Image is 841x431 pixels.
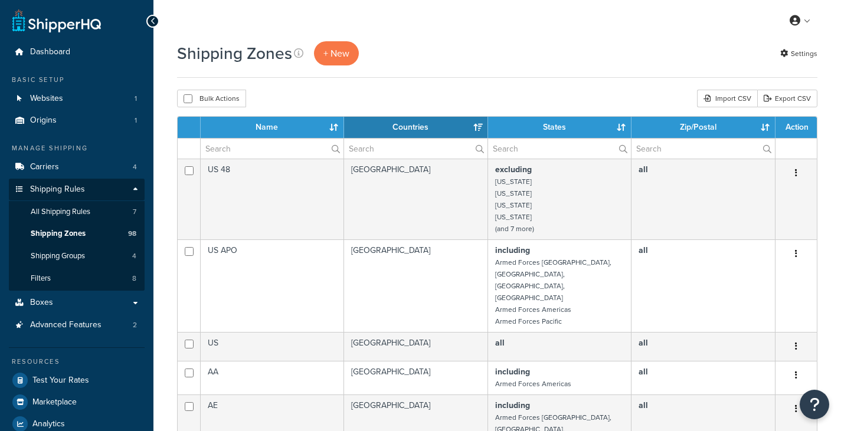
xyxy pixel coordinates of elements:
a: Marketplace [9,391,145,413]
span: Websites [30,94,63,104]
li: Shipping Rules [9,179,145,291]
span: Dashboard [30,47,70,57]
a: Websites 1 [9,88,145,110]
td: AA [201,361,344,394]
span: Carriers [30,162,59,172]
a: Boxes [9,292,145,314]
span: All Shipping Rules [31,207,90,217]
li: All Shipping Rules [9,201,145,223]
li: Shipping Groups [9,245,145,267]
small: [US_STATE] [495,212,532,222]
a: Advanced Features 2 [9,314,145,336]
span: 8 [132,274,136,284]
a: + New [314,41,359,65]
span: Shipping Zones [31,229,86,239]
small: [US_STATE] [495,200,532,210]
b: all [639,337,648,349]
li: Origins [9,110,145,131]
b: including [495,399,530,412]
th: Name: activate to sort column ascending [201,117,344,138]
b: including [495,366,530,378]
input: Search [344,139,487,159]
a: Dashboard [9,41,145,63]
a: Origins 1 [9,110,145,131]
span: Boxes [30,298,53,308]
div: Basic Setup [9,75,145,85]
a: Export CSV [757,90,817,107]
a: All Shipping Rules 7 [9,201,145,223]
li: Advanced Features [9,314,145,336]
span: 98 [128,229,136,239]
a: Shipping Groups 4 [9,245,145,267]
li: Websites [9,88,145,110]
input: Search [201,139,343,159]
small: [US_STATE] [495,188,532,199]
a: Shipping Zones 98 [9,223,145,245]
td: US [201,332,344,361]
a: Filters 8 [9,268,145,289]
h1: Shipping Zones [177,42,292,65]
span: Advanced Features [30,320,102,330]
input: Search [488,139,631,159]
span: 1 [135,94,137,104]
b: all [495,337,505,349]
span: Test Your Rates [32,376,89,386]
div: Resources [9,357,145,367]
input: Search [631,139,775,159]
small: [US_STATE] [495,176,532,187]
span: Shipping Rules [30,185,85,195]
span: 2 [133,320,137,330]
b: all [639,244,648,256]
small: Armed Forces Americas [495,379,571,389]
li: Carriers [9,156,145,178]
a: Settings [780,45,817,62]
span: Marketplace [32,397,77,407]
a: ShipperHQ Home [12,9,101,32]
a: Test Your Rates [9,370,145,391]
small: (and 7 more) [495,223,534,234]
li: Shipping Zones [9,223,145,245]
td: [GEOGRAPHIC_DATA] [344,332,488,361]
b: all [639,163,648,176]
b: all [639,366,648,378]
small: Armed Forces [GEOGRAPHIC_DATA], [GEOGRAPHIC_DATA], [GEOGRAPHIC_DATA], [GEOGRAPHIC_DATA] [495,257,611,303]
b: excluding [495,163,532,176]
a: Carriers 4 [9,156,145,178]
b: all [639,399,648,412]
span: 1 [135,116,137,126]
small: Armed Forces Pacific [495,316,562,327]
span: + New [323,47,349,60]
li: Filters [9,268,145,289]
td: [GEOGRAPHIC_DATA] [344,361,488,394]
th: Zip/Postal: activate to sort column ascending [631,117,775,138]
th: Action [775,117,817,138]
span: 4 [133,162,137,172]
span: Shipping Groups [31,251,85,261]
b: including [495,244,530,256]
div: Import CSV [697,90,757,107]
button: Open Resource Center [800,390,829,419]
td: [GEOGRAPHIC_DATA] [344,239,488,332]
div: Manage Shipping [9,143,145,153]
td: [GEOGRAPHIC_DATA] [344,159,488,239]
th: Countries: activate to sort column ascending [344,117,488,138]
button: Bulk Actions [177,90,246,107]
th: States: activate to sort column ascending [488,117,631,138]
span: Origins [30,116,57,126]
span: Filters [31,274,51,284]
span: Analytics [32,419,65,429]
small: Armed Forces Americas [495,304,571,315]
a: Shipping Rules [9,179,145,200]
span: 4 [132,251,136,261]
td: US 48 [201,159,344,239]
td: US APO [201,239,344,332]
span: 7 [133,207,136,217]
